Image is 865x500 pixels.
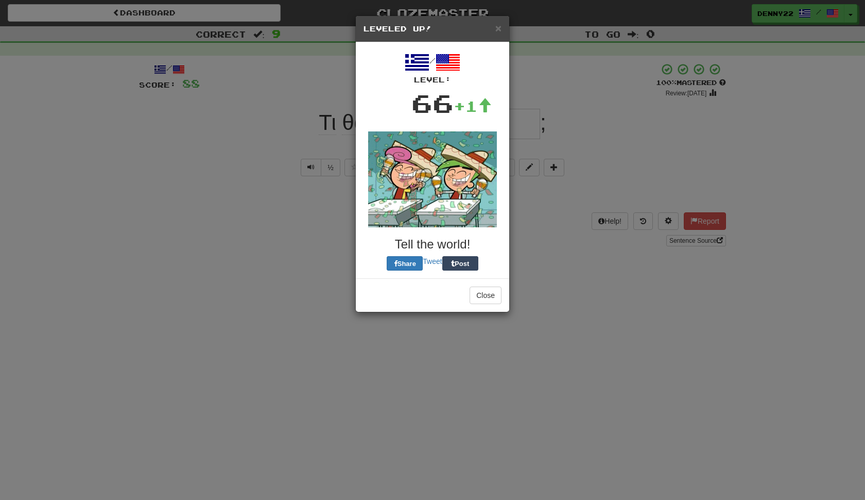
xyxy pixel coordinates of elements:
[364,24,501,34] h5: Leveled Up!
[495,23,501,34] button: Close
[454,96,492,116] div: +1
[411,85,454,121] div: 66
[423,257,442,265] a: Tweet
[442,256,478,271] button: Post
[387,256,423,271] button: Share
[470,287,501,304] button: Close
[364,238,501,251] h3: Tell the world!
[364,50,501,85] div: /
[495,22,501,34] span: ×
[364,75,501,85] div: Level:
[368,131,497,227] img: fairly-odd-parents-da00311291977d55ff188899e898f38bf0ea27628e4b7d842fa96e17094d9a08.gif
